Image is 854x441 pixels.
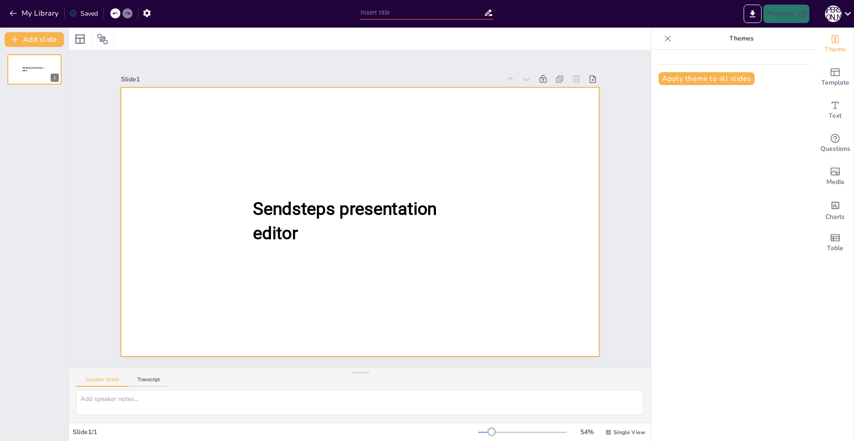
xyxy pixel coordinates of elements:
span: Sendsteps presentation editor [23,67,43,72]
span: Text [829,111,842,121]
span: Single View [613,429,645,436]
div: Add images, graphics, shapes or video [817,160,854,193]
button: І [PERSON_NAME] [825,5,842,23]
input: Insert title [361,6,484,19]
div: Get real-time input from your audience [817,127,854,160]
button: Transcript [128,377,169,387]
button: My Library [7,6,63,21]
div: Add ready made slides [817,61,854,94]
span: Table [827,243,843,253]
p: Themes [675,28,808,50]
span: Questions [820,144,850,154]
span: Position [97,34,108,45]
span: Theme [825,45,846,55]
div: Add text boxes [817,94,854,127]
div: 1 [7,54,62,85]
div: Saved [69,9,98,18]
div: Slide 1 [121,75,500,84]
button: Apply theme to all slides [659,72,755,85]
div: 1 [51,74,59,82]
div: Layout [73,32,87,46]
div: І [PERSON_NAME] [825,6,842,22]
div: Change the overall theme [817,28,854,61]
span: Sendsteps presentation editor [253,199,437,243]
button: Add slide [5,32,64,47]
button: Speaker Notes [76,377,128,387]
span: Charts [825,212,845,222]
span: Template [821,78,849,88]
div: Slide 1 / 1 [73,428,478,436]
span: Media [826,177,844,187]
div: Add charts and graphs [817,193,854,226]
div: 54 % [576,428,598,436]
button: Export to PowerPoint [744,5,762,23]
div: Add a table [817,226,854,259]
button: Present [763,5,809,23]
